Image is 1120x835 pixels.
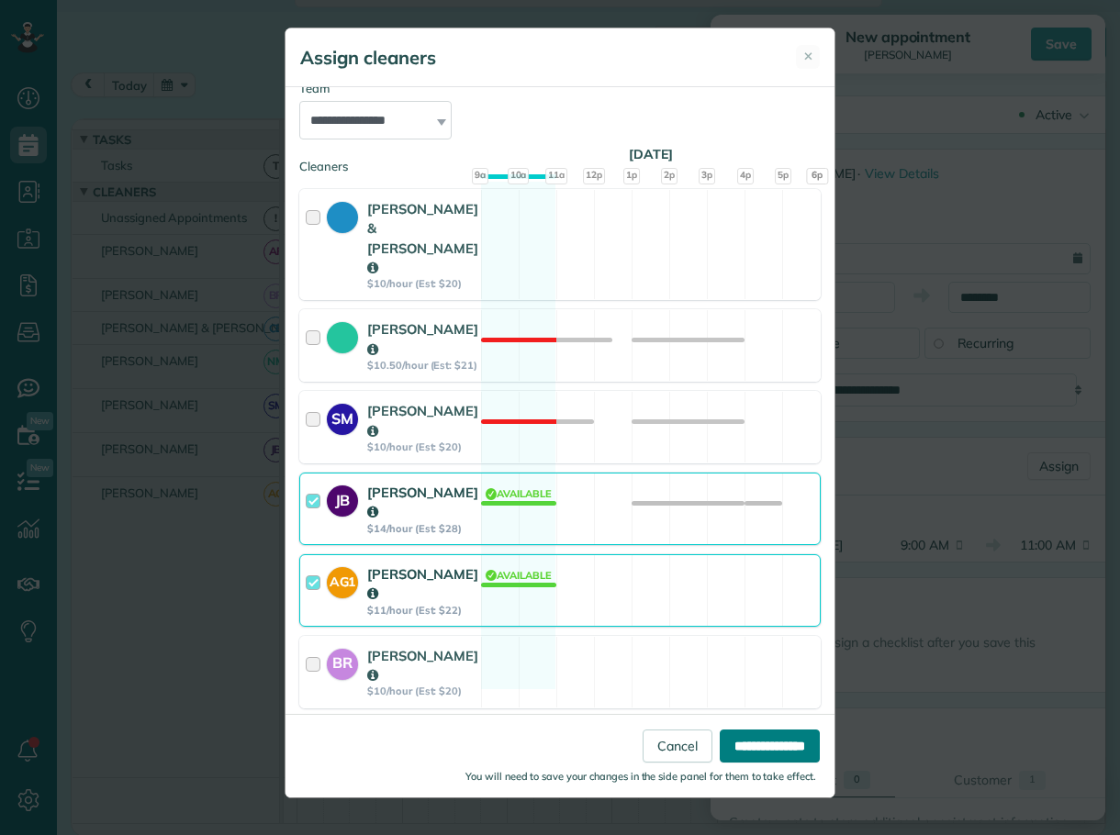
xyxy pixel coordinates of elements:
strong: $11/hour (Est: $22) [367,604,478,617]
strong: [PERSON_NAME] & [PERSON_NAME] [367,200,478,276]
strong: SM [327,404,358,429]
strong: [PERSON_NAME] [367,320,478,357]
small: You will need to save your changes in the side panel for them to take effect. [465,770,816,783]
strong: $14/hour (Est: $28) [367,522,478,535]
a: Cancel [643,729,712,763]
strong: [PERSON_NAME] [367,565,478,602]
strong: AG1 [327,567,358,592]
strong: $10/hour (Est: $20) [367,685,478,697]
strong: JB [327,485,358,511]
strong: $10/hour (Est: $20) [367,440,478,453]
strong: BR [327,649,358,674]
span: ✕ [803,48,813,65]
strong: [PERSON_NAME] [367,484,478,520]
strong: $10/hour (Est: $20) [367,277,478,290]
div: Team [299,80,821,97]
div: Cleaners [299,158,821,163]
strong: $10.50/hour (Est: $21) [367,359,478,372]
strong: [PERSON_NAME] [367,402,478,439]
h5: Assign cleaners [300,45,436,71]
strong: [PERSON_NAME] [367,647,478,684]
